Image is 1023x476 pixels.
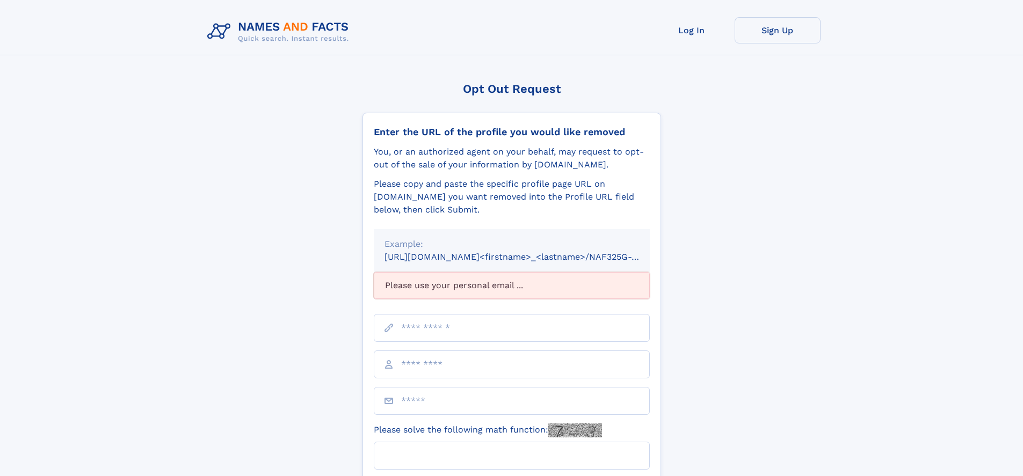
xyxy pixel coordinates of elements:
div: Please use your personal email ... [374,272,650,299]
div: Opt Out Request [362,82,661,96]
a: Log In [649,17,735,43]
div: Enter the URL of the profile you would like removed [374,126,650,138]
label: Please solve the following math function: [374,423,602,437]
small: [URL][DOMAIN_NAME]<firstname>_<lastname>/NAF325G-xxxxxxxx [384,252,670,262]
div: Please copy and paste the specific profile page URL on [DOMAIN_NAME] you want removed into the Pr... [374,178,650,216]
img: Logo Names and Facts [203,17,358,46]
div: You, or an authorized agent on your behalf, may request to opt-out of the sale of your informatio... [374,145,650,171]
div: Example: [384,238,639,251]
a: Sign Up [735,17,821,43]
